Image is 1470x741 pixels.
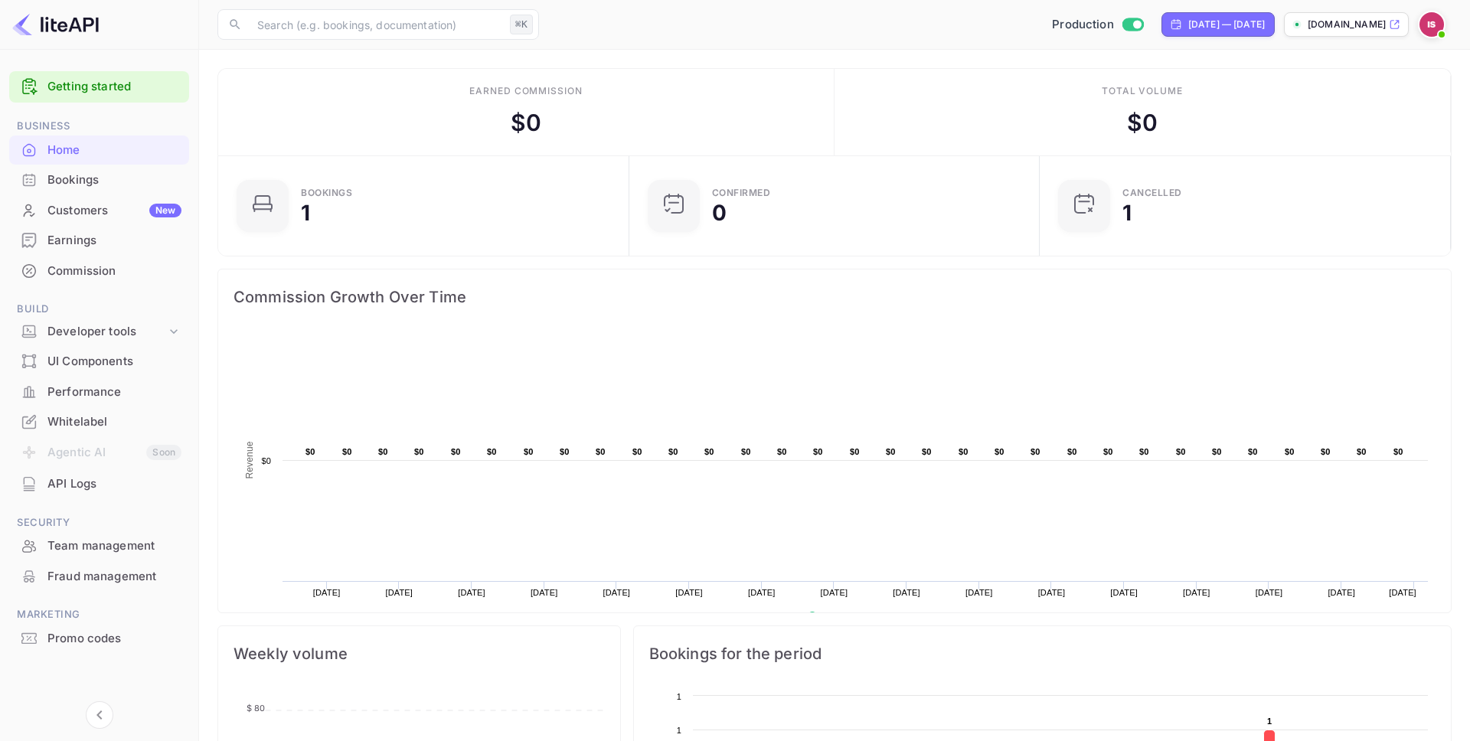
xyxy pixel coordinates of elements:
text: $0 [1139,447,1149,456]
text: $0 [886,447,896,456]
text: [DATE] [1183,588,1210,597]
text: [DATE] [313,588,341,597]
text: $0 [741,447,751,456]
div: Whitelabel [47,413,181,431]
a: UI Components [9,347,189,375]
text: $0 [487,447,497,456]
div: Performance [9,377,189,407]
a: Home [9,135,189,164]
span: Marketing [9,606,189,623]
span: Build [9,301,189,318]
div: API Logs [9,469,189,499]
div: Switch to Sandbox mode [1046,16,1149,34]
text: [DATE] [821,588,848,597]
button: Collapse navigation [86,701,113,729]
div: Bookings [301,188,352,197]
text: $0 [1248,447,1258,456]
div: Customers [47,202,181,220]
span: Bookings for the period [649,641,1436,666]
div: Bookings [9,165,189,195]
a: API Logs [9,469,189,498]
div: 0 [712,202,727,224]
div: Fraud management [9,562,189,592]
a: Fraud management [9,562,189,590]
a: Getting started [47,78,181,96]
span: Commission Growth Over Time [234,285,1436,309]
text: [DATE] [458,588,485,597]
text: [DATE] [965,588,993,597]
div: Earnings [47,232,181,250]
div: Fraud management [47,568,181,586]
a: CustomersNew [9,196,189,224]
text: [DATE] [531,588,558,597]
div: Team management [9,531,189,561]
a: Team management [9,531,189,560]
div: New [149,204,181,217]
div: Home [47,142,181,159]
text: 1 [1267,717,1272,726]
span: Weekly volume [234,641,605,666]
div: [DATE] — [DATE] [1188,18,1265,31]
div: $ 0 [1127,106,1158,140]
div: Commission [9,256,189,286]
text: [DATE] [1328,588,1355,597]
text: $0 [850,447,860,456]
span: Production [1052,16,1114,34]
text: [DATE] [1038,588,1066,597]
text: 1 [676,726,681,735]
p: [DOMAIN_NAME] [1308,18,1386,31]
div: UI Components [47,353,181,370]
input: Search (e.g. bookings, documentation) [248,9,504,40]
div: CustomersNew [9,196,189,226]
text: $0 [777,447,787,456]
div: Developer tools [47,323,166,341]
text: Revenue [822,612,861,622]
text: $0 [1357,447,1367,456]
div: UI Components [9,347,189,377]
text: $0 [560,447,570,456]
div: Whitelabel [9,407,189,437]
text: $0 [922,447,932,456]
text: $0 [1321,447,1331,456]
a: Performance [9,377,189,406]
text: [DATE] [386,588,413,597]
span: Business [9,118,189,135]
text: $0 [414,447,424,456]
text: $0 [1212,447,1222,456]
div: 1 [301,202,310,224]
div: CANCELLED [1122,188,1182,197]
div: $ 0 [511,106,541,140]
text: $0 [704,447,714,456]
text: $0 [1393,447,1403,456]
text: $0 [668,447,678,456]
text: $0 [596,447,606,456]
div: Earnings [9,226,189,256]
tspan: $ 80 [247,703,266,713]
text: [DATE] [603,588,631,597]
text: $0 [261,456,271,465]
div: 1 [1122,202,1132,224]
a: Earnings [9,226,189,254]
text: $0 [1176,447,1186,456]
text: $0 [1103,447,1113,456]
div: Team management [47,537,181,555]
text: [DATE] [748,588,776,597]
div: Commission [47,263,181,280]
a: Commission [9,256,189,285]
div: Getting started [9,71,189,103]
a: Whitelabel [9,407,189,436]
text: [DATE] [1110,588,1138,597]
a: Bookings [9,165,189,194]
text: [DATE] [675,588,703,597]
text: [DATE] [1389,588,1416,597]
text: 1 [676,692,681,701]
div: Developer tools [9,318,189,345]
text: [DATE] [1256,588,1283,597]
span: Security [9,514,189,531]
text: $0 [959,447,969,456]
div: Confirmed [712,188,771,197]
a: Promo codes [9,624,189,652]
div: Promo codes [9,624,189,654]
text: $0 [1067,447,1077,456]
text: Revenue [244,441,255,478]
